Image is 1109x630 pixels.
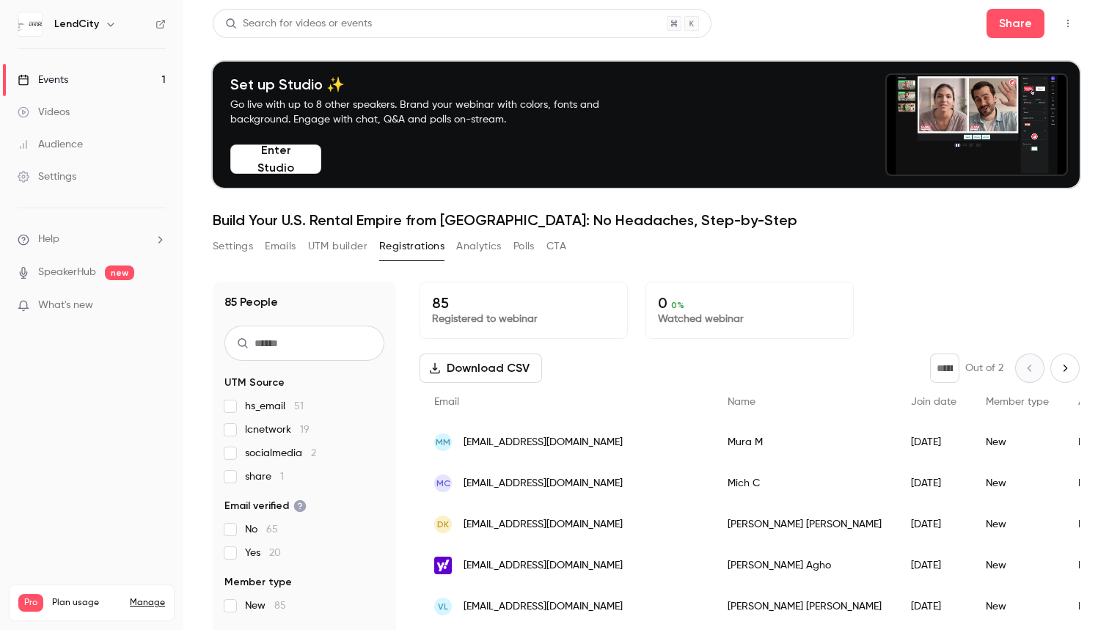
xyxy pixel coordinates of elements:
span: Help [38,232,59,247]
div: Settings [18,169,76,184]
p: 0 [658,294,841,312]
button: Emails [265,235,296,258]
span: Pro [18,594,43,612]
span: 51 [294,401,304,411]
div: Videos [18,105,70,120]
span: Plan usage [52,597,121,609]
span: Member type [986,397,1049,407]
span: [EMAIL_ADDRESS][DOMAIN_NAME] [464,517,623,532]
span: lcnetwork [245,422,310,437]
button: UTM builder [308,235,367,258]
h6: LendCity [54,17,99,32]
div: New [971,504,1064,545]
span: [EMAIL_ADDRESS][DOMAIN_NAME] [464,435,623,450]
span: 65 [266,524,278,535]
span: 85 [274,601,286,611]
a: SpeakerHub [38,265,96,280]
span: socialmedia [245,446,316,461]
button: Share [987,9,1044,38]
span: 20 [269,548,281,558]
div: [DATE] [896,586,971,627]
div: Search for videos or events [225,16,372,32]
p: Go live with up to 8 other speakers. Brand your webinar with colors, fonts and background. Engage... [230,98,634,127]
span: share [245,469,284,484]
p: Watched webinar [658,312,841,326]
div: [DATE] [896,504,971,545]
span: 0 % [671,300,684,310]
button: Polls [513,235,535,258]
span: Join date [911,397,956,407]
div: Mich C [713,463,896,504]
button: Download CSV [420,354,542,383]
button: Analytics [456,235,502,258]
span: New [245,598,286,613]
h1: Build Your U.S. Rental Empire from [GEOGRAPHIC_DATA]: No Headaches, Step-by-Step [213,211,1080,229]
div: Events [18,73,68,87]
span: MM [436,436,450,449]
p: Out of 2 [965,361,1003,376]
div: New [971,422,1064,463]
div: Mura M [713,422,896,463]
li: help-dropdown-opener [18,232,166,247]
div: [PERSON_NAME] [PERSON_NAME] [713,504,896,545]
div: New [971,586,1064,627]
span: 19 [300,425,310,435]
span: Member type [224,575,292,590]
div: [PERSON_NAME] Agho [713,545,896,586]
span: Yes [245,546,281,560]
span: VL [438,600,448,613]
div: Audience [18,137,83,152]
span: DK [437,518,449,531]
span: No [245,522,278,537]
span: 1 [280,472,284,482]
span: [EMAIL_ADDRESS][DOMAIN_NAME] [464,599,623,615]
div: New [971,463,1064,504]
div: New [971,545,1064,586]
button: Next page [1050,354,1080,383]
a: Manage [130,597,165,609]
span: 2 [311,448,316,458]
span: MC [436,477,450,490]
span: Name [728,397,755,407]
p: 85 [432,294,615,312]
span: What's new [38,298,93,313]
div: [DATE] [896,422,971,463]
button: CTA [546,235,566,258]
span: [EMAIL_ADDRESS][DOMAIN_NAME] [464,476,623,491]
button: Settings [213,235,253,258]
button: Enter Studio [230,144,321,174]
img: yahoo.ca [434,557,452,574]
span: [EMAIL_ADDRESS][DOMAIN_NAME] [464,558,623,574]
span: Email verified [224,499,307,513]
span: new [105,265,134,280]
button: Registrations [379,235,444,258]
span: UTM Source [224,376,285,390]
img: LendCity [18,12,42,36]
span: Email [434,397,459,407]
div: [DATE] [896,545,971,586]
div: [PERSON_NAME] [PERSON_NAME] [713,586,896,627]
p: Registered to webinar [432,312,615,326]
h4: Set up Studio ✨ [230,76,634,93]
span: hs_email [245,399,304,414]
h1: 85 People [224,293,278,311]
div: [DATE] [896,463,971,504]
